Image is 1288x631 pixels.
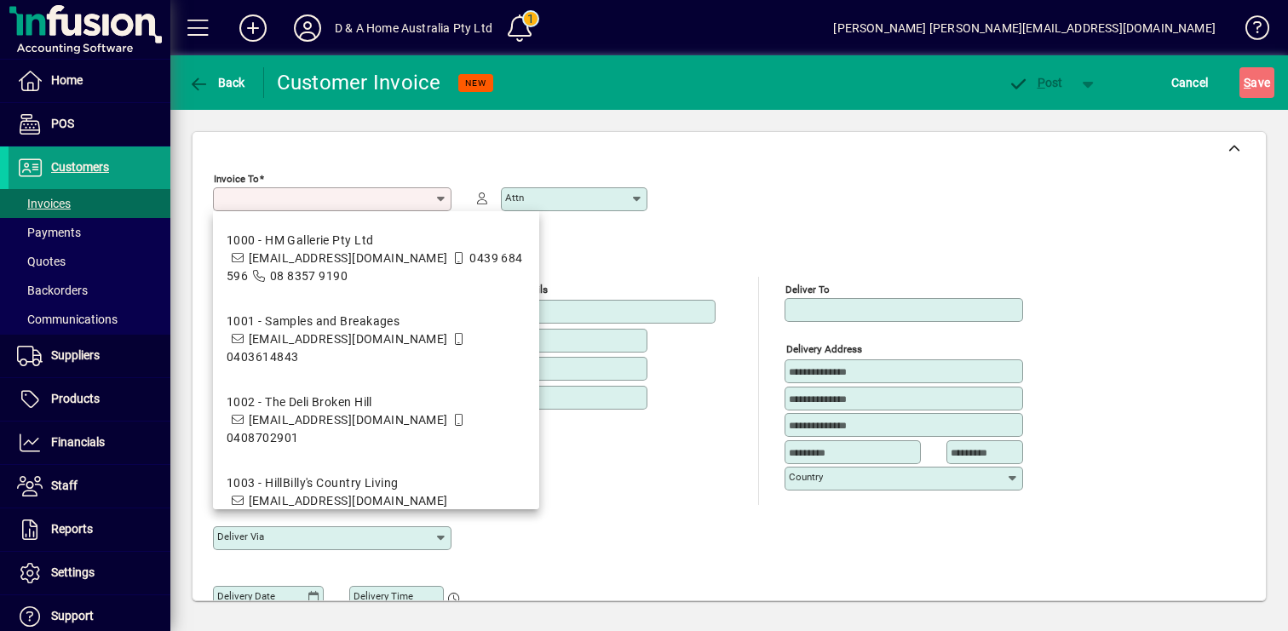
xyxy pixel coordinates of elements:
[51,609,94,622] span: Support
[9,465,170,508] a: Staff
[9,218,170,247] a: Payments
[213,380,539,461] mat-option: 1002 - The Deli Broken Hill
[17,313,118,326] span: Communications
[1167,67,1213,98] button: Cancel
[335,14,492,42] div: D & A Home Australia Pty Ltd
[227,431,298,445] span: 0408702901
[213,299,539,380] mat-option: 1001 - Samples and Breakages
[1008,76,1063,89] span: ost
[51,160,109,174] span: Customers
[9,335,170,377] a: Suppliers
[17,226,81,239] span: Payments
[999,67,1072,98] button: Post
[9,378,170,421] a: Products
[280,13,335,43] button: Profile
[51,522,93,536] span: Reports
[9,247,170,276] a: Quotes
[184,67,250,98] button: Back
[9,103,170,146] a: POS
[505,192,524,204] mat-label: Attn
[1233,3,1267,59] a: Knowledge Base
[9,189,170,218] a: Invoices
[227,232,526,250] div: 1000 - HM Gallerie Pty Ltd
[17,255,66,268] span: Quotes
[51,73,83,87] span: Home
[213,461,539,524] mat-option: 1003 - HillBilly's Country Living
[1244,76,1251,89] span: S
[785,284,830,295] mat-label: Deliver To
[51,435,105,449] span: Financials
[227,474,448,492] div: 1003 - HillBilly's Country Living
[1038,76,1045,89] span: P
[9,60,170,102] a: Home
[249,332,448,346] span: [EMAIL_ADDRESS][DOMAIN_NAME]
[270,269,348,283] span: 08 8357 9190
[51,348,100,362] span: Suppliers
[789,471,823,483] mat-label: Country
[217,531,264,542] mat-label: Deliver via
[214,173,259,185] mat-label: Invoice To
[51,479,78,492] span: Staff
[833,14,1216,42] div: [PERSON_NAME] [PERSON_NAME][EMAIL_ADDRESS][DOMAIN_NAME]
[51,565,95,579] span: Settings
[465,77,486,89] span: NEW
[213,218,539,299] mat-option: 1000 - HM Gallerie Pty Ltd
[249,251,448,265] span: [EMAIL_ADDRESS][DOMAIN_NAME]
[1239,67,1274,98] button: Save
[1171,69,1209,96] span: Cancel
[188,76,245,89] span: Back
[9,276,170,305] a: Backorders
[9,552,170,594] a: Settings
[226,13,280,43] button: Add
[227,313,526,330] div: 1001 - Samples and Breakages
[9,508,170,551] a: Reports
[227,393,526,411] div: 1002 - The Deli Broken Hill
[249,494,448,508] span: [EMAIL_ADDRESS][DOMAIN_NAME]
[1244,69,1270,96] span: ave
[51,117,74,130] span: POS
[277,69,441,96] div: Customer Invoice
[9,305,170,334] a: Communications
[227,350,298,364] span: 0403614843
[17,197,71,210] span: Invoices
[170,67,264,98] app-page-header-button: Back
[51,392,100,405] span: Products
[17,284,88,297] span: Backorders
[354,590,413,602] mat-label: Delivery time
[9,422,170,464] a: Financials
[217,590,275,602] mat-label: Delivery date
[249,413,448,427] span: [EMAIL_ADDRESS][DOMAIN_NAME]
